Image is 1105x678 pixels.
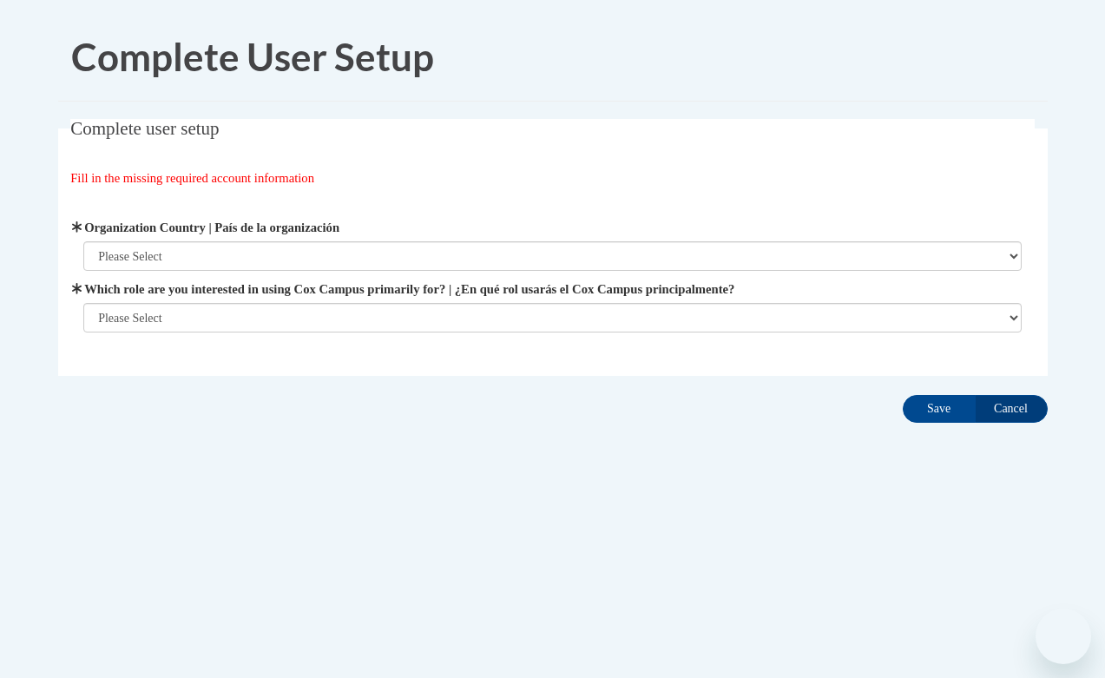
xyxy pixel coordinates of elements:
span: Fill in the missing required account information [70,171,314,185]
label: Organization Country | País de la organización [83,218,1022,237]
label: Which role are you interested in using Cox Campus primarily for? | ¿En qué rol usarás el Cox Camp... [83,280,1022,299]
input: Cancel [975,395,1048,423]
iframe: Button to launch messaging window [1036,609,1091,664]
input: Save [903,395,976,423]
span: Complete User Setup [71,34,434,79]
span: Complete user setup [70,118,219,139]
